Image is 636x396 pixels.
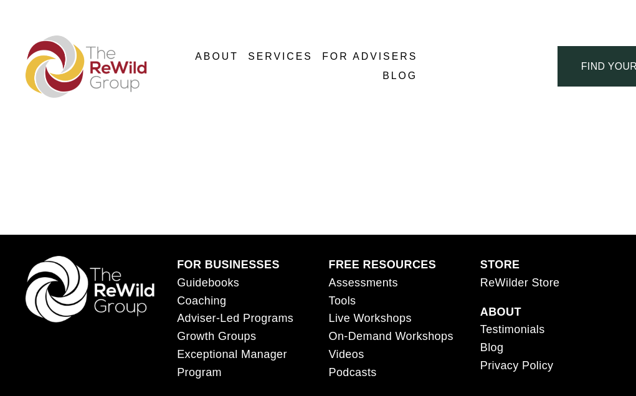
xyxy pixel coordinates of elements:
span: Services [248,48,313,66]
strong: FOR BUSINESSES [177,258,280,271]
a: Videos [328,346,364,364]
span: Growth Groups [177,330,256,342]
strong: FREE RESOURCES [328,258,436,271]
span: Exceptional Manager Program [177,348,287,379]
a: Blog [382,67,417,87]
a: Podcasts [328,364,376,382]
a: For Advisers [322,47,417,67]
a: Live Workshops [328,309,411,328]
a: Tools [328,292,356,310]
a: folder dropdown [195,47,239,67]
a: ABOUT [480,303,521,321]
a: ReWilder Store [480,274,560,292]
strong: STORE [480,258,520,271]
a: FREE RESOURCES [328,256,436,274]
a: Adviser-Led Programs [177,309,293,328]
a: FOR BUSINESSES [177,256,280,274]
a: Coaching [177,292,226,310]
a: Privacy Policy [480,357,554,375]
a: On-Demand Workshops [328,328,453,346]
a: folder dropdown [248,47,313,67]
img: The ReWild Group [26,35,148,98]
a: Exceptional Manager Program [177,346,307,382]
strong: ABOUT [480,306,521,318]
a: Guidebooks [177,274,239,292]
a: Blog [480,339,504,357]
a: STORE [480,256,520,274]
a: Growth Groups [177,328,256,346]
span: About [195,48,239,66]
a: Testimonials [480,321,545,339]
a: Assessments [328,274,397,292]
